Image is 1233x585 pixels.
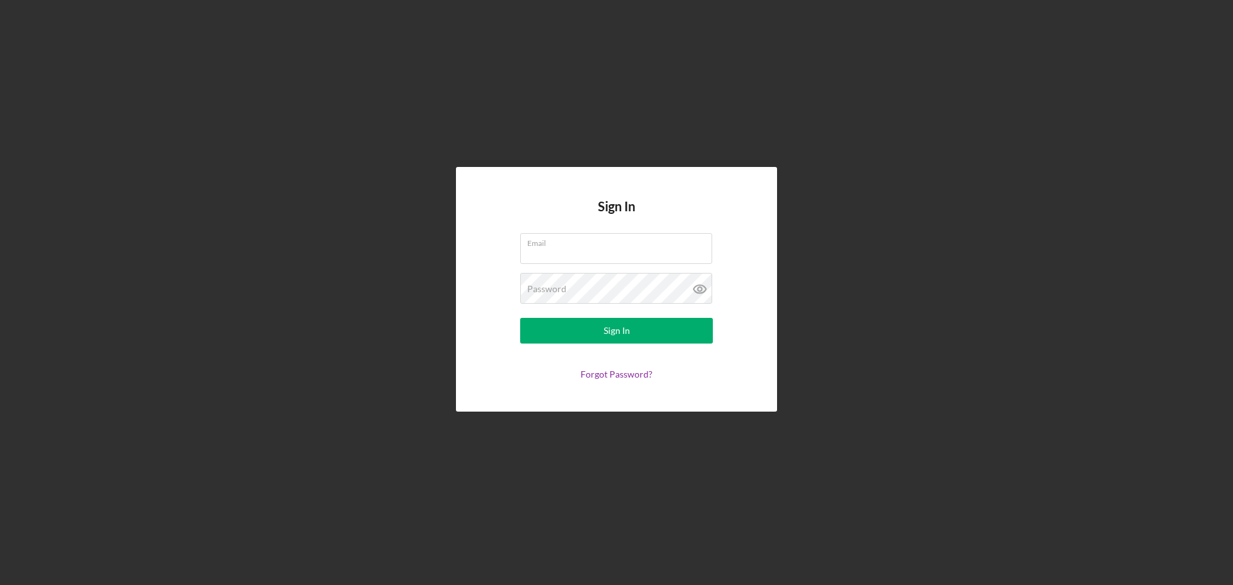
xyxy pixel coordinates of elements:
[520,318,713,344] button: Sign In
[604,318,630,344] div: Sign In
[527,284,566,294] label: Password
[598,199,635,233] h4: Sign In
[527,234,712,248] label: Email
[581,369,652,380] a: Forgot Password?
